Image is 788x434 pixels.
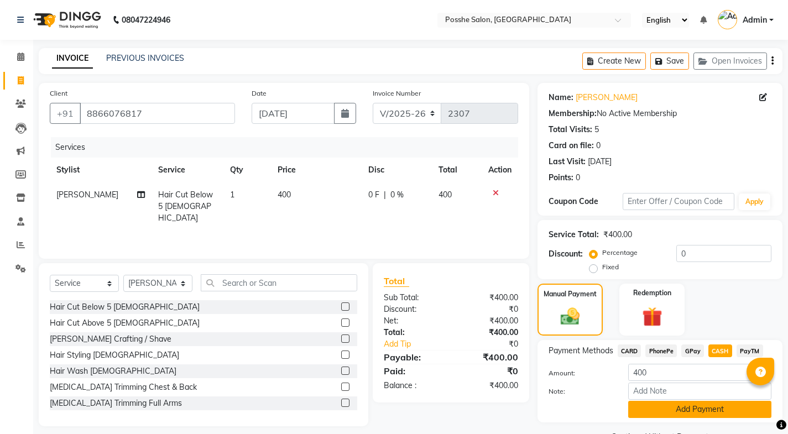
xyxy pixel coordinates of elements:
[737,344,763,357] span: PayTM
[549,156,586,168] div: Last Visit:
[375,292,451,304] div: Sub Total:
[555,306,586,328] img: _cash.svg
[718,10,737,29] img: Admin
[544,289,597,299] label: Manual Payment
[693,53,767,70] button: Open Invoices
[739,194,770,210] button: Apply
[375,380,451,391] div: Balance :
[373,88,421,98] label: Invoice Number
[549,124,592,135] div: Total Visits:
[50,301,200,313] div: Hair Cut Below 5 [DEMOGRAPHIC_DATA]
[51,137,526,158] div: Services
[628,401,771,418] button: Add Payment
[594,124,599,135] div: 5
[384,275,409,287] span: Total
[52,49,93,69] a: INVOICE
[50,158,152,182] th: Stylist
[50,349,179,361] div: Hair Styling [DEMOGRAPHIC_DATA]
[482,158,518,182] th: Action
[628,383,771,400] input: Add Note
[549,92,573,103] div: Name:
[549,172,573,184] div: Points:
[375,304,451,315] div: Discount:
[540,386,620,396] label: Note:
[576,92,638,103] a: [PERSON_NAME]
[549,108,597,119] div: Membership:
[650,53,689,70] button: Save
[463,338,526,350] div: ₹0
[375,327,451,338] div: Total:
[375,351,451,364] div: Payable:
[602,262,619,272] label: Fixed
[278,190,291,200] span: 400
[681,344,704,357] span: GPay
[596,140,601,151] div: 0
[122,4,170,35] b: 08047224946
[28,4,104,35] img: logo
[375,364,451,378] div: Paid:
[451,292,526,304] div: ₹400.00
[633,288,671,298] label: Redemption
[50,103,81,124] button: +91
[708,344,732,357] span: CASH
[549,229,599,240] div: Service Total:
[106,53,184,63] a: PREVIOUS INVOICES
[384,189,386,201] span: |
[80,103,235,124] input: Search by Name/Mobile/Email/Code
[451,327,526,338] div: ₹400.00
[390,189,404,201] span: 0 %
[451,304,526,315] div: ₹0
[451,364,526,378] div: ₹0
[223,158,272,182] th: Qty
[362,158,432,182] th: Disc
[50,88,67,98] label: Client
[50,317,200,329] div: Hair Cut Above 5 [DEMOGRAPHIC_DATA]
[50,381,197,393] div: [MEDICAL_DATA] Trimming Chest & Back
[451,351,526,364] div: ₹400.00
[549,345,613,357] span: Payment Methods
[252,88,267,98] label: Date
[432,158,481,182] th: Total
[271,158,361,182] th: Price
[582,53,646,70] button: Create New
[645,344,677,357] span: PhonePe
[636,305,669,330] img: _gift.svg
[368,189,379,201] span: 0 F
[201,274,357,291] input: Search or Scan
[576,172,580,184] div: 0
[158,190,213,223] span: Hair Cut Below 5 [DEMOGRAPHIC_DATA]
[375,338,463,350] a: Add Tip
[549,108,771,119] div: No Active Membership
[603,229,632,240] div: ₹400.00
[439,190,452,200] span: 400
[152,158,223,182] th: Service
[50,333,171,345] div: [PERSON_NAME] Crafting / Shave
[549,248,583,260] div: Discount:
[549,140,594,151] div: Card on file:
[50,398,182,409] div: [MEDICAL_DATA] Trimming Full Arms
[628,364,771,381] input: Amount
[451,380,526,391] div: ₹400.00
[618,344,641,357] span: CARD
[50,365,176,377] div: Hair Wash [DEMOGRAPHIC_DATA]
[230,190,234,200] span: 1
[588,156,612,168] div: [DATE]
[540,368,620,378] label: Amount:
[623,193,734,210] input: Enter Offer / Coupon Code
[375,315,451,327] div: Net:
[451,315,526,327] div: ₹400.00
[549,196,623,207] div: Coupon Code
[56,190,118,200] span: [PERSON_NAME]
[602,248,638,258] label: Percentage
[743,14,767,26] span: Admin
